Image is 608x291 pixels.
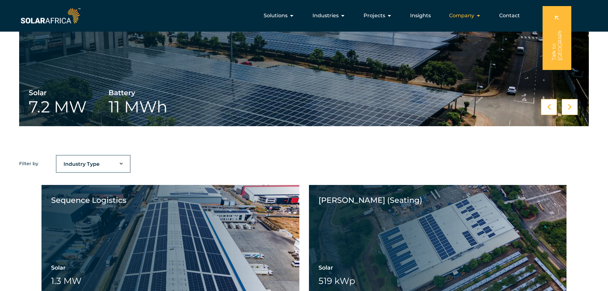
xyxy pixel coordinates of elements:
a: Insights [410,12,431,19]
span: Solutions [264,12,288,19]
div: Menu Toggle [82,9,525,22]
span: Projects [364,12,385,19]
nav: Menu [82,9,525,22]
span: Industries [312,12,339,19]
span: Company [449,12,474,19]
select: Filter [56,158,130,171]
a: Contact [499,12,520,19]
p: Filter by [19,161,38,166]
